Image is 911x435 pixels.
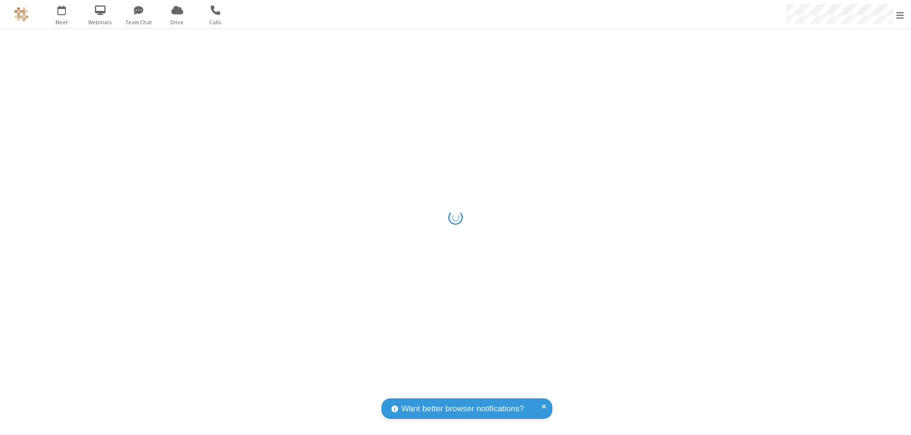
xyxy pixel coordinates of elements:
[44,18,80,27] span: Meet
[401,403,524,415] span: Want better browser notifications?
[198,18,233,27] span: Calls
[159,18,195,27] span: Drive
[14,7,28,21] img: QA Selenium DO NOT DELETE OR CHANGE
[83,18,118,27] span: Webinars
[121,18,157,27] span: Team Chat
